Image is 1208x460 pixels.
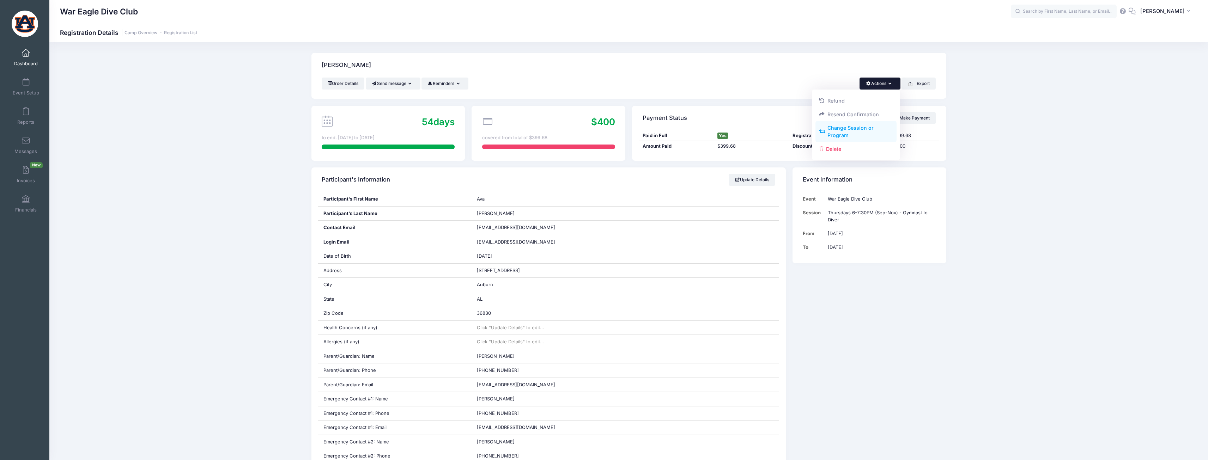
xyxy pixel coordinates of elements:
[477,296,482,302] span: AL
[477,253,492,259] span: [DATE]
[717,133,728,139] span: Yes
[789,143,889,150] div: Discounts & Credits
[477,396,515,401] span: [PERSON_NAME]
[477,310,491,316] span: 36830
[318,235,472,249] div: Login Email
[477,382,555,387] span: [EMAIL_ADDRESS][DOMAIN_NAME]
[125,30,157,36] a: Camp Overview
[803,227,824,240] td: From
[318,406,472,421] div: Emergency Contact #1: Phone
[422,116,433,127] span: 54
[477,225,555,230] span: [EMAIL_ADDRESS][DOMAIN_NAME]
[477,439,515,444] span: [PERSON_NAME]
[477,282,493,287] span: Auburn
[815,121,897,142] a: Change Session or Program
[9,133,43,158] a: Messages
[789,132,889,139] div: Registration Cost
[803,240,824,254] td: To
[9,74,43,99] a: Event Setup
[322,134,455,141] div: to end. [DATE] to [DATE]
[17,119,34,125] span: Reports
[318,335,472,349] div: Allergies (if any)
[318,392,472,406] div: Emergency Contact #1: Name
[477,239,565,246] span: [EMAIL_ADDRESS][DOMAIN_NAME]
[322,55,371,75] h4: [PERSON_NAME]
[9,104,43,128] a: Reports
[477,339,544,344] span: Click "Update Details" to edit...
[889,143,939,150] div: $0.00
[889,112,936,124] a: Make Payment
[889,132,939,139] div: $399.68
[318,221,472,235] div: Contact Email
[13,90,39,96] span: Event Setup
[902,78,936,90] button: Export
[639,143,714,150] div: Amount Paid
[366,78,420,90] button: Send message
[12,11,38,37] img: War Eagle Dive Club
[318,349,472,363] div: Parent/Guardian: Name
[17,178,35,184] span: Invoices
[477,325,544,330] span: Click "Update Details" to edit...
[815,94,897,108] a: Refund
[803,206,824,227] td: Session
[421,78,468,90] button: Reminders
[318,421,472,435] div: Emergency Contact #1: Email
[803,192,824,206] td: Event
[477,210,515,216] span: [PERSON_NAME]
[164,30,197,36] a: Registration List
[824,240,936,254] td: [DATE]
[14,148,37,154] span: Messages
[639,132,714,139] div: Paid in Full
[318,192,472,206] div: Participant's First Name
[318,435,472,449] div: Emergency Contact #2: Name
[60,29,197,36] h1: Registration Details
[9,45,43,70] a: Dashboard
[30,162,43,168] span: New
[824,206,936,227] td: Thursdays 6-7:30PM (Sep-Nov) - Gymnast to Diver
[15,207,37,213] span: Financials
[318,378,472,392] div: Parent/Guardian: Email
[9,162,43,187] a: InvoicesNew
[824,192,936,206] td: War Eagle Dive Club
[318,249,472,263] div: Date of Birth
[815,108,897,121] a: Resend Confirmation
[803,170,852,190] h4: Event Information
[824,227,936,240] td: [DATE]
[422,115,455,129] div: days
[643,108,687,128] h4: Payment Status
[318,278,472,292] div: City
[318,207,472,221] div: Participant's Last Name
[477,268,520,273] span: [STREET_ADDRESS]
[860,78,900,90] button: Actions
[318,306,472,320] div: Zip Code
[322,78,365,90] a: Order Details
[591,116,615,127] span: $400
[1140,7,1185,15] span: [PERSON_NAME]
[477,410,519,416] span: [PHONE_NUMBER]
[477,353,515,359] span: [PERSON_NAME]
[1136,4,1197,20] button: [PERSON_NAME]
[322,170,390,190] h4: Participant's Information
[714,143,789,150] div: $399.68
[477,367,519,373] span: [PHONE_NUMBER]
[318,363,472,378] div: Parent/Guardian: Phone
[60,4,138,20] h1: War Eagle Dive Club
[9,191,43,216] a: Financials
[477,424,555,430] span: [EMAIL_ADDRESS][DOMAIN_NAME]
[477,196,485,202] span: Ava
[14,61,38,67] span: Dashboard
[318,321,472,335] div: Health Concerns (if any)
[815,142,897,155] a: Delete
[318,264,472,278] div: Address
[1011,5,1117,19] input: Search by First Name, Last Name, or Email...
[729,174,776,186] a: Update Details
[482,134,615,141] div: covered from total of $399.68
[318,292,472,306] div: State
[477,453,519,459] span: [PHONE_NUMBER]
